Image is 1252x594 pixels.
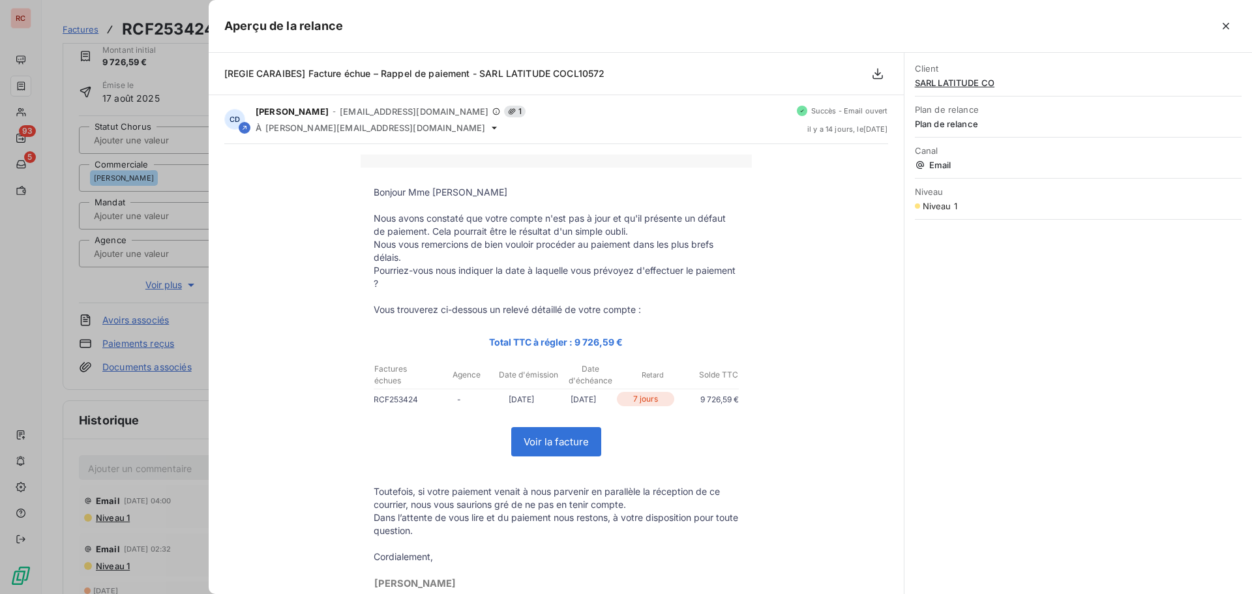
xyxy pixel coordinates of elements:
p: Dans l’attente de vous lire et du paiement nous restons, à votre disposition pour toute question. [374,511,739,537]
p: Pourriez-vous nous indiquer la date à laquelle vous prévoyez d'effectuer le paiement ? [374,264,739,290]
p: Factures échues [374,363,435,387]
span: Niveau [915,186,1242,197]
span: [PERSON_NAME] [374,578,456,589]
span: - [333,108,336,115]
span: [PERSON_NAME] [256,106,329,117]
span: Plan de relance [915,104,1242,115]
p: Nous avons constaté que votre compte n'est pas à jour et qu'il présente un défaut de paiement. Ce... [374,212,739,238]
p: [DATE] [552,393,614,406]
span: À [256,123,261,133]
span: Email [915,160,1242,170]
p: Bonjour Mme [PERSON_NAME] [374,186,739,199]
span: 1 [504,106,526,117]
iframe: Intercom live chat [1208,550,1239,581]
p: Agence [436,369,497,381]
p: Solde TTC [685,369,738,381]
span: Succès - Email ouvert [811,107,888,115]
span: SARL LATITUDE CO [915,78,1242,88]
h5: Aperçu de la relance [224,17,343,35]
p: Retard [623,369,683,381]
span: [REGIE CARAIBES] Facture échue – Rappel de paiement - SARL LATITUDE COCL10572 [224,68,605,79]
p: Date d'échéance [560,363,621,387]
p: 7 jours [617,392,674,406]
p: Cordialement, [374,550,739,563]
span: Client [915,63,1242,74]
div: CD [224,109,245,130]
p: RCF253424 [374,393,428,406]
p: Date d'émission [498,369,559,381]
p: Total TTC à régler : 9 726,59 € [374,334,739,349]
p: Vous trouverez ci-dessous un relevé détaillé de votre compte : [374,303,739,316]
p: - [428,393,490,406]
p: [DATE] [490,393,552,406]
p: Toutefois, si votre paiement venait à nous parvenir en parallèle la réception de ce courrier, nou... [374,485,739,511]
span: Plan de relance [915,119,1242,129]
span: [EMAIL_ADDRESS][DOMAIN_NAME] [340,106,488,117]
span: Niveau 1 [923,201,957,211]
p: Nous vous remercions de bien vouloir procéder au paiement dans les plus brefs délais. [374,238,739,264]
span: Canal [915,145,1242,156]
span: [PERSON_NAME][EMAIL_ADDRESS][DOMAIN_NAME] [265,123,485,133]
span: il y a 14 jours , le [DATE] [807,125,888,133]
a: Voir la facture [512,428,601,456]
p: 9 726,59 € [677,393,739,406]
